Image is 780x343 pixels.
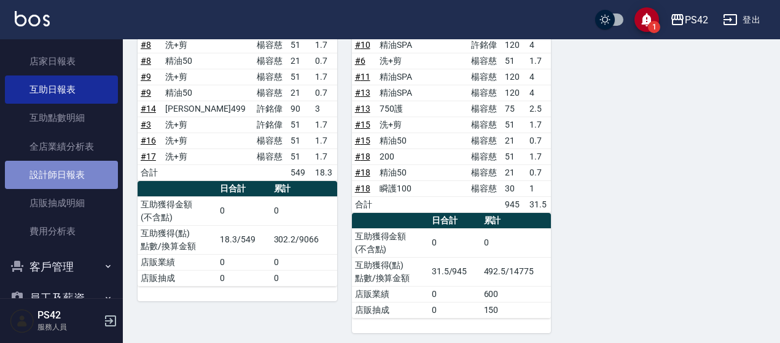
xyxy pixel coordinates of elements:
[254,69,287,85] td: 楊容慈
[526,148,551,164] td: 1.7
[481,228,552,257] td: 0
[468,37,502,53] td: 許銘偉
[526,69,551,85] td: 4
[287,37,312,53] td: 51
[468,117,502,133] td: 楊容慈
[217,181,271,197] th: 日合計
[685,12,708,28] div: PS42
[481,302,552,318] td: 150
[481,213,552,229] th: 累計
[312,148,337,164] td: 1.7
[352,286,429,302] td: 店販業績
[502,101,526,117] td: 75
[355,152,370,161] a: #18
[355,120,370,129] a: #15
[5,217,118,245] a: 費用分析表
[376,69,468,85] td: 精油SPA
[254,37,287,53] td: 楊容慈
[355,104,370,114] a: #13
[355,136,370,145] a: #15
[162,133,254,148] td: 洗+剪
[468,180,502,196] td: 楊容慈
[376,53,468,69] td: 洗+剪
[217,196,271,225] td: 0
[141,56,151,66] a: #8
[376,133,468,148] td: 精油50
[312,37,337,53] td: 1.7
[312,133,337,148] td: 1.7
[352,228,429,257] td: 互助獲得金額 (不含點)
[254,101,287,117] td: 許銘偉
[162,85,254,101] td: 精油50
[5,251,118,283] button: 客戶管理
[502,196,526,212] td: 945
[526,196,551,212] td: 31.5
[217,225,271,254] td: 18.3/549
[141,136,156,145] a: #16
[287,53,312,69] td: 21
[312,164,337,180] td: 18.3
[526,133,551,148] td: 0.7
[138,270,217,286] td: 店販抽成
[162,148,254,164] td: 洗+剪
[502,53,526,69] td: 51
[502,148,526,164] td: 51
[162,53,254,69] td: 精油50
[468,85,502,101] td: 楊容慈
[138,254,217,270] td: 店販業績
[502,164,526,180] td: 21
[254,53,287,69] td: 楊容慈
[312,85,337,101] td: 0.7
[468,69,502,85] td: 楊容慈
[502,69,526,85] td: 120
[502,180,526,196] td: 30
[5,161,118,189] a: 設計師日報表
[37,322,100,333] p: 服務人員
[481,286,552,302] td: 600
[10,309,34,333] img: Person
[376,101,468,117] td: 750護
[37,309,100,322] h5: PS42
[502,133,526,148] td: 21
[648,21,660,33] span: 1
[718,9,765,31] button: 登出
[5,75,118,104] a: 互助日報表
[355,88,370,98] a: #13
[141,120,151,129] a: #3
[287,148,312,164] td: 51
[287,69,312,85] td: 51
[312,53,337,69] td: 0.7
[5,282,118,314] button: 員工及薪資
[352,302,429,318] td: 店販抽成
[526,53,551,69] td: 1.7
[355,168,370,177] a: #18
[468,101,502,117] td: 楊容慈
[502,37,526,53] td: 120
[162,101,254,117] td: [PERSON_NAME]499
[5,47,118,75] a: 店家日報表
[5,133,118,161] a: 全店業績分析表
[287,101,312,117] td: 90
[468,148,502,164] td: 楊容慈
[271,181,337,197] th: 累計
[217,254,271,270] td: 0
[271,254,337,270] td: 0
[217,270,271,286] td: 0
[429,213,481,229] th: 日合計
[287,164,312,180] td: 549
[429,228,481,257] td: 0
[287,85,312,101] td: 21
[352,213,552,318] table: a dense table
[141,40,151,50] a: #8
[526,37,551,53] td: 4
[355,72,370,82] a: #11
[376,148,468,164] td: 200
[254,148,287,164] td: 楊容慈
[429,257,481,286] td: 31.5/945
[526,164,551,180] td: 0.7
[287,133,312,148] td: 51
[162,117,254,133] td: 洗+剪
[376,164,468,180] td: 精油50
[141,104,156,114] a: #14
[254,85,287,101] td: 楊容慈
